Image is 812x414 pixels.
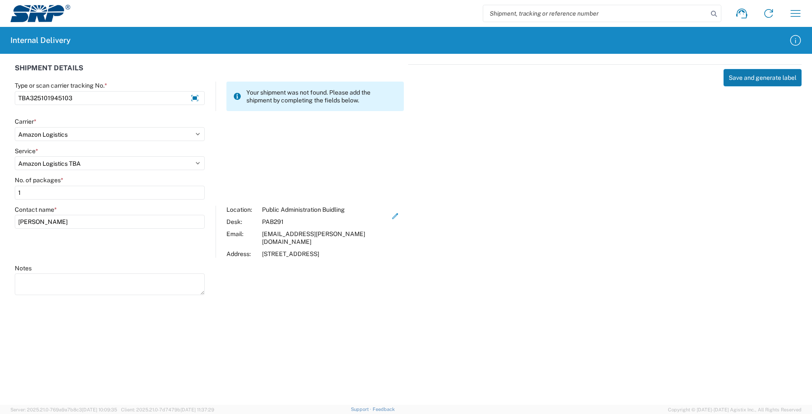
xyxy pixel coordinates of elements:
label: Contact name [15,206,57,214]
a: Support [351,407,373,412]
div: Desk: [226,218,258,226]
label: Service [15,147,38,155]
label: No. of packages [15,176,63,184]
label: Type or scan carrier tracking No. [15,82,107,89]
span: Server: 2025.21.0-769a9a7b8c3 [10,407,117,412]
img: srp [10,5,70,22]
div: Location: [226,206,258,214]
h2: Internal Delivery [10,35,71,46]
input: Shipment, tracking or reference number [483,5,708,22]
button: Save and generate label [724,69,802,86]
a: Feedback [373,407,395,412]
span: Copyright © [DATE]-[DATE] Agistix Inc., All Rights Reserved [668,406,802,414]
div: Email: [226,230,258,246]
div: [STREET_ADDRESS] [262,250,387,258]
span: [DATE] 10:09:35 [82,407,117,412]
div: [EMAIL_ADDRESS][PERSON_NAME][DOMAIN_NAME] [262,230,387,246]
span: Client: 2025.21.0-7d7479b [121,407,214,412]
div: Public Administration Buidling [262,206,387,214]
span: Your shipment was not found. Please add the shipment by completing the fields below. [246,89,397,104]
div: SHIPMENT DETAILS [15,64,404,82]
label: Notes [15,264,32,272]
div: PAB291 [262,218,387,226]
div: Address: [226,250,258,258]
label: Carrier [15,118,36,125]
span: [DATE] 11:37:29 [180,407,214,412]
